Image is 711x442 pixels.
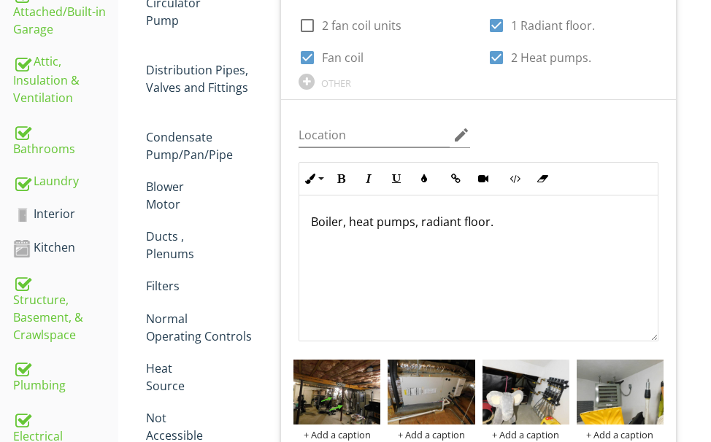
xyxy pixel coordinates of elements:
button: Insert Link (Ctrl+K) [442,165,469,193]
div: Interior [13,205,118,224]
div: Condensate Pump/Pan/Pipe [146,111,258,163]
div: Bathrooms [13,121,118,158]
img: data [483,360,569,424]
button: Inline Style [299,165,327,193]
div: Laundry [13,172,118,191]
div: Filters [146,277,258,295]
div: Heat Source [146,360,258,395]
div: + Add a caption [577,429,664,441]
div: + Add a caption [388,429,474,441]
div: Plumbing [13,358,118,395]
button: Code View [501,165,529,193]
img: data [577,360,664,424]
button: Underline (Ctrl+U) [383,165,410,193]
div: + Add a caption [293,429,380,441]
div: Blower Motor [146,178,258,213]
p: Boiler, heat pumps, radiant floor. [311,213,646,230]
div: Structure, Basement, & Crawlspace [13,272,118,344]
div: Attic, Insulation & Ventilation [13,53,118,106]
div: Kitchen [13,239,118,257]
div: Normal Operating Controls [146,310,258,345]
div: Ducts , Plenums [146,228,258,263]
div: + Add a caption [483,429,569,441]
label: 2 Heat pumps. [511,50,591,65]
button: Bold (Ctrl+B) [327,165,355,193]
button: Italic (Ctrl+I) [355,165,383,193]
div: Distribution Pipes, Valves and Fittings [146,44,258,96]
label: 2 fan coil units [322,18,401,33]
div: OTHER [321,77,351,89]
button: Clear Formatting [529,165,556,193]
label: 1 Radiant floor. [511,18,595,33]
img: data [388,360,474,424]
button: Insert Video [469,165,497,193]
i: edit [453,126,470,144]
img: data [293,360,380,424]
label: Fan coil [322,50,364,65]
input: Location [299,123,449,147]
button: Colors [410,165,438,193]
